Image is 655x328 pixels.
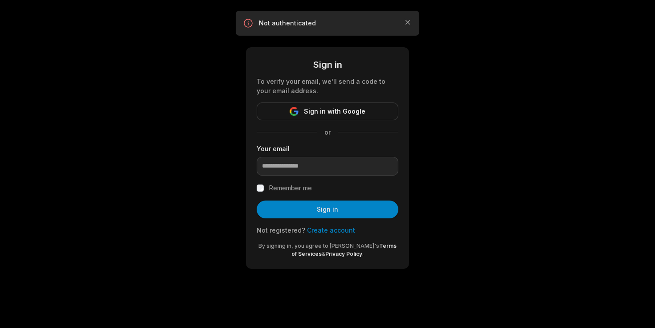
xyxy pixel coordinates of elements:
[325,250,362,257] a: Privacy Policy
[304,106,365,117] span: Sign in with Google
[322,250,325,257] span: &
[257,226,305,234] span: Not registered?
[269,183,312,193] label: Remember me
[362,250,364,257] span: .
[257,201,398,218] button: Sign in
[257,102,398,120] button: Sign in with Google
[259,19,396,28] p: Not authenticated
[291,242,397,257] a: Terms of Services
[257,58,398,71] div: Sign in
[257,77,398,95] div: To verify your email, we'll send a code to your email address.
[258,242,379,249] span: By signing in, you agree to [PERSON_NAME]'s
[317,127,338,137] span: or
[307,226,355,234] a: Create account
[257,144,398,153] label: Your email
